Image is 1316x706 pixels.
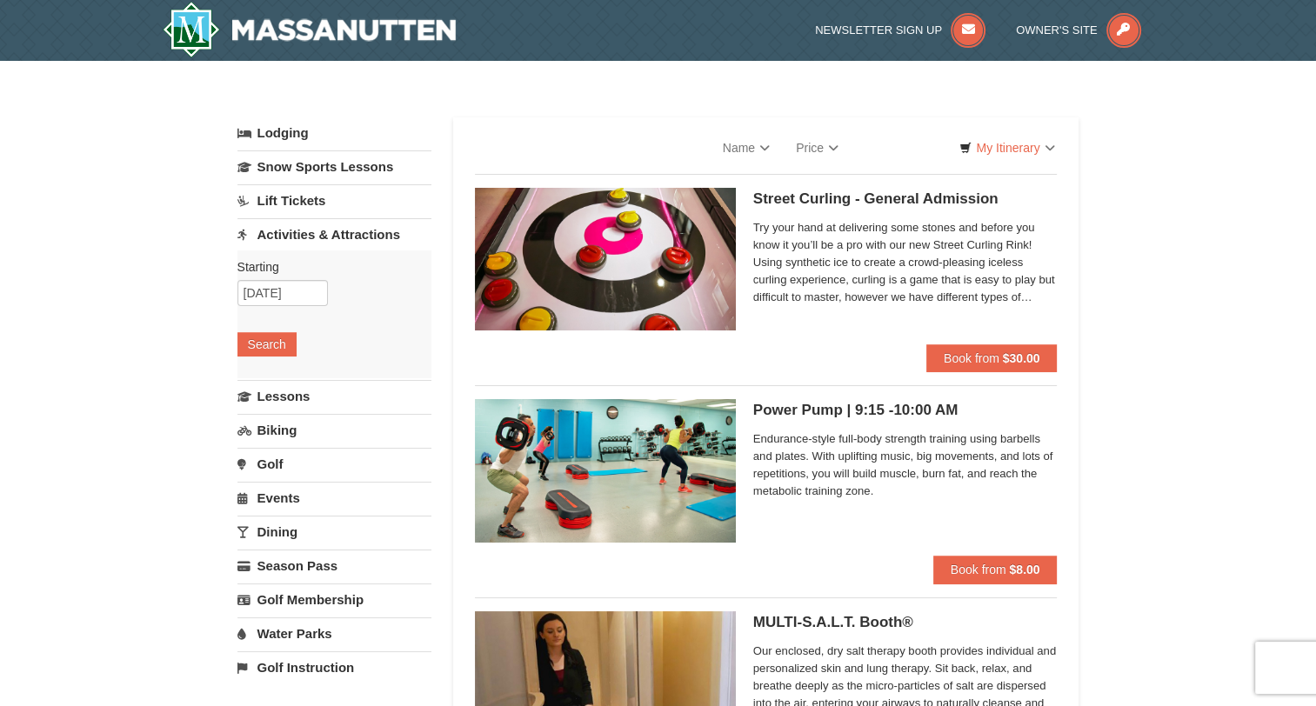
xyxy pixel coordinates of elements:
a: My Itinerary [948,135,1065,161]
button: Book from $8.00 [933,556,1058,583]
a: Lift Tickets [237,184,431,216]
span: Try your hand at delivering some stones and before you know it you’ll be a pro with our new Stree... [753,219,1058,306]
a: Lodging [237,117,431,149]
a: Events [237,482,431,514]
h5: Power Pump | 9:15 -10:00 AM [753,402,1058,419]
strong: $30.00 [1003,351,1040,365]
img: Massanutten Resort Logo [163,2,457,57]
a: Name [710,130,783,165]
a: Water Parks [237,617,431,649]
span: Book from [944,351,999,365]
button: Book from $30.00 [926,344,1058,372]
a: Golf [237,448,431,480]
h5: Street Curling - General Admission [753,190,1058,208]
a: Golf Instruction [237,651,431,683]
a: Price [783,130,852,165]
a: Snow Sports Lessons [237,150,431,183]
button: Search [237,332,297,356]
h5: MULTI-S.A.L.T. Booth® [753,614,1058,631]
img: 6619873-729-39c22307.jpg [475,399,736,542]
span: Book from [951,563,1006,576]
span: Newsletter Sign Up [815,23,942,37]
a: Dining [237,516,431,548]
span: Owner's Site [1016,23,1098,37]
a: Owner's Site [1016,23,1141,37]
label: Starting [237,258,418,276]
a: Lessons [237,380,431,412]
a: Golf Membership [237,583,431,616]
img: 15390471-88-44377514.jpg [475,188,736,330]
a: Activities & Attractions [237,218,431,250]
a: Newsletter Sign Up [815,23,985,37]
a: Season Pass [237,549,431,582]
span: Endurance-style full-body strength training using barbells and plates. With uplifting music, big ... [753,430,1058,500]
a: Biking [237,414,431,446]
strong: $8.00 [1009,563,1039,576]
a: Massanutten Resort [163,2,457,57]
